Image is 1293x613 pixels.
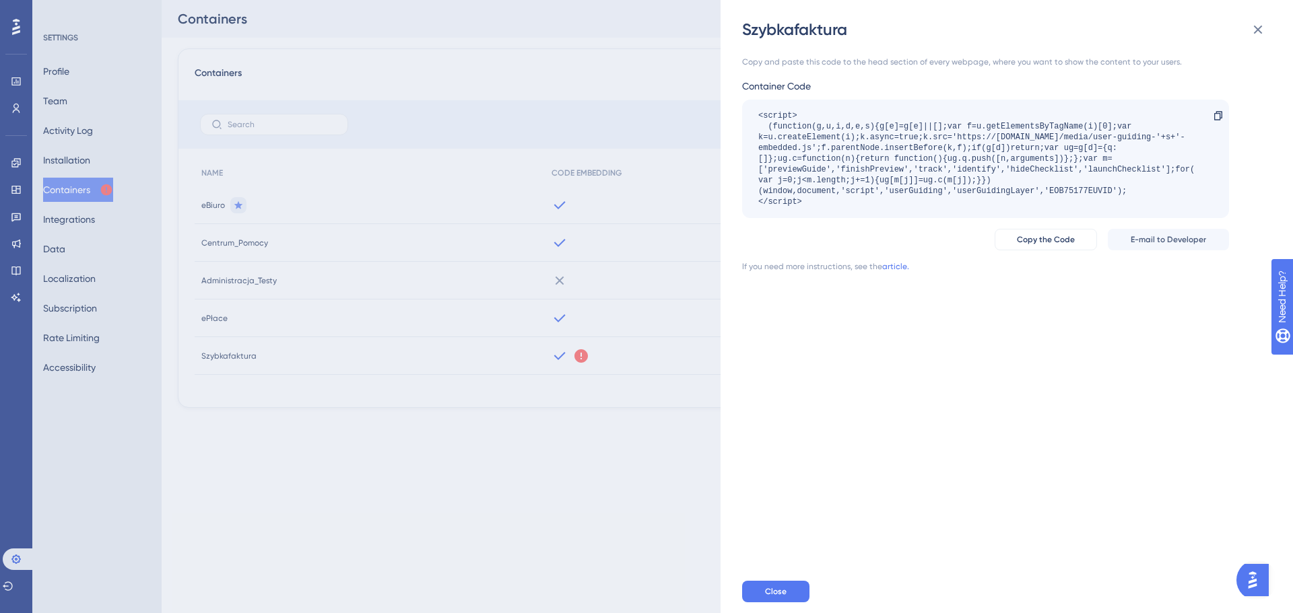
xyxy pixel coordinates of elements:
span: Close [765,586,787,597]
iframe: UserGuiding AI Assistant Launcher [1236,560,1277,600]
div: If you need more instructions, see the [742,261,882,272]
button: E-mail to Developer [1108,229,1229,250]
button: Copy the Code [995,229,1097,250]
a: article. [882,261,909,272]
button: Close [742,581,809,602]
span: Need Help? [32,3,84,20]
div: Container Code [742,78,1229,94]
div: Szybkafaktura [742,19,1274,40]
div: <script> (function(g,u,i,d,e,s){g[e]=g[e]||[];var f=u.getElementsByTagName(i)[0];var k=u.createEl... [758,110,1199,207]
span: E-mail to Developer [1131,234,1206,245]
div: Copy and paste this code to the head section of every webpage, where you want to show the content... [742,57,1229,67]
span: Copy the Code [1017,234,1075,245]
